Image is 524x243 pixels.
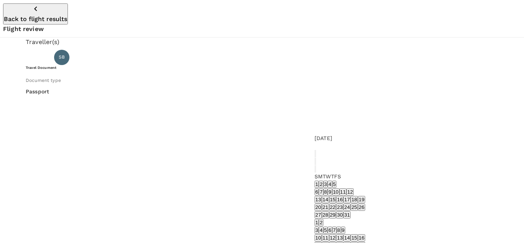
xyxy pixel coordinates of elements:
button: 4 [328,181,332,188]
button: 7 [319,188,323,196]
span: SB [59,54,65,61]
button: 27 [315,211,322,219]
button: 10 [332,188,339,196]
button: 4 [319,227,323,234]
button: 6 [315,188,319,196]
button: Next month [315,165,316,173]
p: [PERSON_NAME] Bulik [73,53,142,62]
button: 5 [323,227,328,234]
span: Wednesday [326,173,331,179]
button: 9 [341,227,345,234]
button: 24 [343,204,351,211]
button: 29 [329,211,336,219]
button: 22 [329,204,336,211]
button: 12 [329,234,336,241]
p: Flight review [3,24,521,34]
button: 13 [315,196,322,203]
button: 13 [336,234,343,241]
span: Sunday [315,173,318,179]
button: 16 [358,234,365,241]
button: 18 [351,196,358,203]
button: 14 [322,196,329,203]
span: Tuesday [323,173,326,179]
button: 17 [343,196,351,203]
button: 31 [343,211,351,219]
button: 21 [322,204,329,211]
button: 11 [339,188,347,196]
button: 8 [336,227,341,234]
button: 5 [332,181,336,188]
button: 1 [315,181,319,188]
span: Document type [26,78,61,83]
span: Saturday [338,173,341,179]
span: Monday [318,173,323,179]
button: 25 [351,204,358,211]
button: 20 [315,204,322,211]
button: 28 [322,211,329,219]
span: Thursday [331,173,334,179]
button: 7 [332,227,336,234]
button: 1 [315,219,319,226]
button: Previous month [315,158,316,165]
button: 10 [315,234,322,241]
button: 3 [323,181,328,188]
p: Passport [26,88,498,95]
button: 15 [329,196,336,203]
button: 16 [336,196,343,203]
button: 2 [319,181,323,188]
button: 6 [328,227,332,234]
button: 9 [328,188,332,196]
p: Traveller 1 : [26,54,51,61]
p: Traveller(s) [26,38,498,47]
button: 11 [322,234,329,241]
button: 2 [319,219,323,226]
button: 14 [343,234,351,241]
span: Friday [334,173,338,179]
button: 15 [351,234,358,241]
button: 8 [323,188,328,196]
button: 26 [358,204,365,211]
button: 12 [346,188,354,196]
button: 30 [336,211,343,219]
button: 3 [315,227,319,234]
button: calendar view is open, switch to year view [315,150,316,157]
p: Back to flight results [4,15,67,24]
button: 19 [358,196,365,203]
div: [DATE] [315,134,365,142]
h6: Travel Document [26,65,498,70]
button: 23 [336,204,343,211]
